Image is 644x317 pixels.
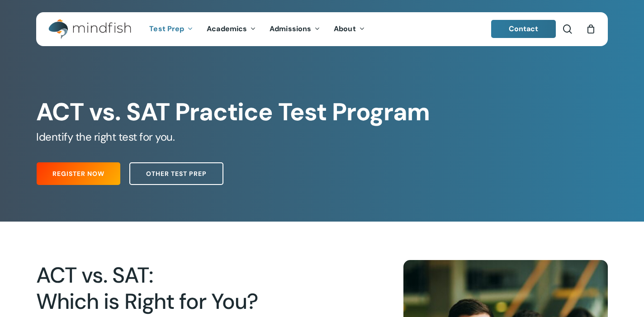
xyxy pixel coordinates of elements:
[129,162,223,185] a: Other Test Prep
[36,12,608,46] header: Main Menu
[36,262,340,315] h2: ACT vs. SAT: Which is Right for You?
[52,169,104,178] span: Register Now
[509,24,539,33] span: Contact
[334,24,356,33] span: About
[263,25,327,33] a: Admissions
[149,24,184,33] span: Test Prep
[327,25,372,33] a: About
[207,24,247,33] span: Academics
[146,169,207,178] span: Other Test Prep
[586,24,596,34] a: Cart
[200,25,263,33] a: Academics
[142,25,200,33] a: Test Prep
[270,24,311,33] span: Admissions
[37,162,120,185] a: Register Now
[36,130,607,144] h5: Identify the right test for you.
[491,20,556,38] a: Contact
[142,12,371,46] nav: Main Menu
[36,98,607,127] h1: ACT vs. SAT Practice Test Program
